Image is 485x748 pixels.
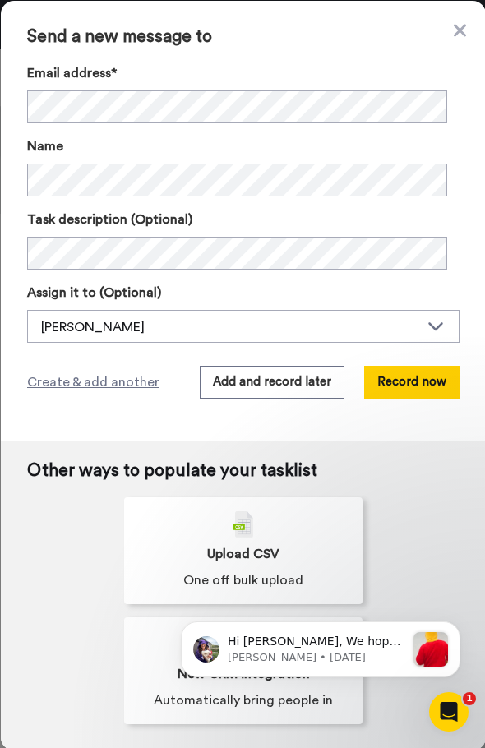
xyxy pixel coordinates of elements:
button: Record now [364,366,460,399]
button: Add and record later [200,366,344,399]
span: Upload CSV [207,544,279,564]
span: Other ways to populate your tasklist [27,461,460,481]
span: 1 [463,692,476,705]
span: Name [27,136,63,156]
span: Send a new message to [27,27,460,47]
p: Message from Amy, sent 1d ago [72,62,249,76]
img: csv-grey.png [233,511,253,538]
div: [PERSON_NAME] [41,317,419,337]
label: Assign it to (Optional) [27,283,460,302]
span: Create & add another [27,372,159,392]
span: Hi [PERSON_NAME], We hope you and your customers have been having a great time with [PERSON_NAME]... [72,46,249,337]
label: Email address* [27,63,460,83]
span: One off bulk upload [183,570,303,590]
span: Automatically bring people in [154,690,333,710]
label: Task description (Optional) [27,210,460,229]
iframe: Intercom notifications message [156,589,485,704]
iframe: Intercom live chat [429,692,469,732]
